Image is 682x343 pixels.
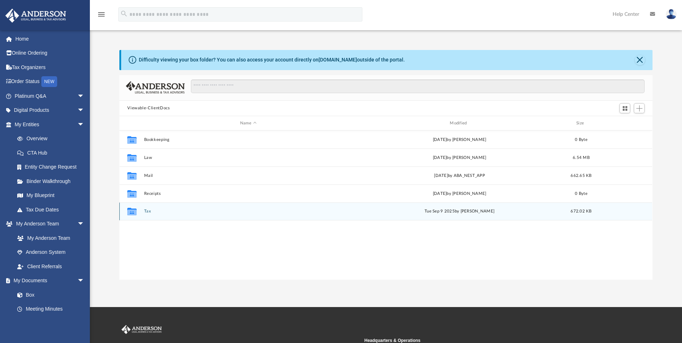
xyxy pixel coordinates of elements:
span: 0 Byte [575,138,588,142]
button: Viewable-ClientDocs [127,105,170,111]
img: Anderson Advisors Platinum Portal [3,9,68,23]
div: grid [119,131,652,279]
span: arrow_drop_down [77,274,92,288]
span: 0 Byte [575,192,588,196]
div: [DATE] by [PERSON_NAME] [356,155,564,161]
a: My Entitiesarrow_drop_down [5,117,95,132]
button: Add [634,103,645,113]
a: Home [5,32,95,46]
span: arrow_drop_down [77,103,92,118]
a: My Documentsarrow_drop_down [5,274,92,288]
div: [DATE] by ABA_NEST_APP [356,173,564,179]
div: Modified [355,120,564,127]
span: arrow_drop_down [77,117,92,132]
span: 662.65 KB [571,174,592,178]
div: Size [567,120,596,127]
span: 672.02 KB [571,210,592,214]
a: menu [97,14,106,19]
input: Search files and folders [191,79,645,93]
button: Close [635,55,645,65]
a: Overview [10,132,95,146]
a: CTA Hub [10,146,95,160]
div: Name [144,120,352,127]
span: 6.54 MB [573,156,590,160]
a: Client Referrals [10,259,92,274]
a: Tax Organizers [5,60,95,74]
button: Law [144,155,352,160]
div: NEW [41,76,57,87]
span: arrow_drop_down [77,217,92,232]
div: Difficulty viewing your box folder? You can also access your account directly on outside of the p... [139,56,405,64]
a: Box [10,288,88,302]
a: Tax Due Dates [10,202,95,217]
a: [DOMAIN_NAME] [319,57,357,63]
span: arrow_drop_down [77,89,92,104]
a: My Anderson Team [10,231,88,245]
button: Receipts [144,191,352,196]
a: Digital Productsarrow_drop_down [5,103,95,118]
a: Binder Walkthrough [10,174,95,188]
a: Platinum Q&Aarrow_drop_down [5,89,95,103]
a: Meeting Minutes [10,302,92,316]
div: Tue Sep 9 2025 by [PERSON_NAME] [356,209,564,215]
a: Order StatusNEW [5,74,95,89]
div: id [599,120,649,127]
div: [DATE] by [PERSON_NAME] [356,137,564,143]
img: User Pic [666,9,677,19]
button: Switch to Grid View [619,103,630,113]
div: id [123,120,141,127]
img: Anderson Advisors Platinum Portal [120,325,163,334]
a: Forms Library [10,316,88,330]
a: My Anderson Teamarrow_drop_down [5,217,92,231]
i: search [120,10,128,18]
div: [DATE] by [PERSON_NAME] [356,191,564,197]
button: Bookkeeping [144,137,352,142]
a: My Blueprint [10,188,92,203]
a: Entity Change Request [10,160,95,174]
button: Mail [144,173,352,178]
a: Anderson System [10,245,92,260]
i: menu [97,10,106,19]
a: Online Ordering [5,46,95,60]
button: Tax [144,209,352,214]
